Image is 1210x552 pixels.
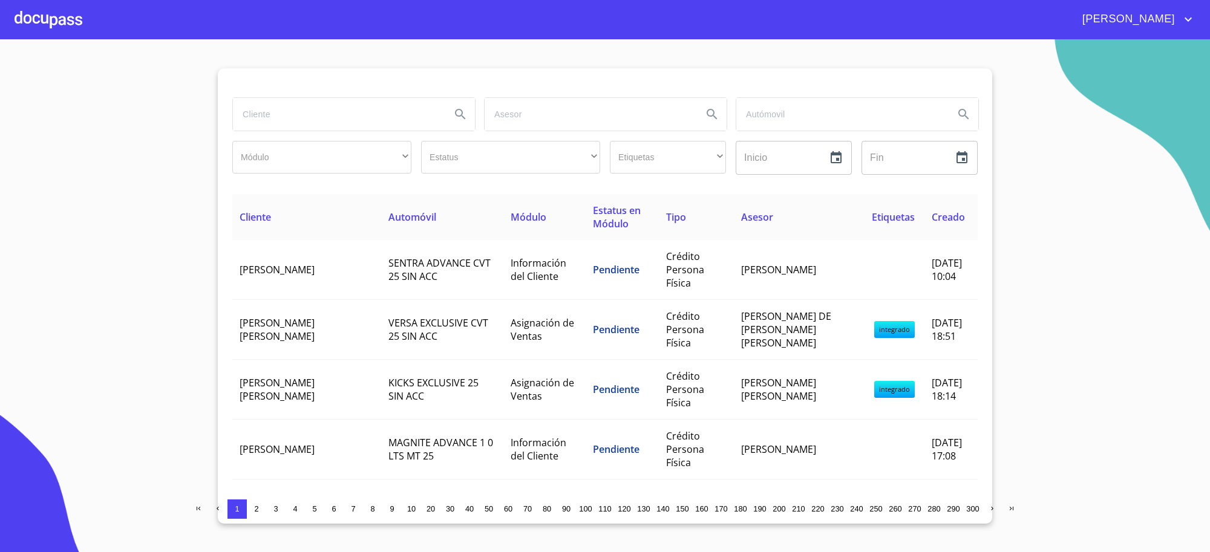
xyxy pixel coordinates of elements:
[869,504,882,513] span: 250
[598,504,611,513] span: 110
[947,504,960,513] span: 290
[695,504,708,513] span: 160
[235,504,239,513] span: 1
[479,499,499,519] button: 50
[615,499,634,519] button: 120
[828,499,847,519] button: 230
[511,436,566,463] span: Información del Cliente
[324,499,344,519] button: 6
[666,310,704,349] span: Crédito Persona Física
[741,376,816,403] span: [PERSON_NAME] [PERSON_NAME]
[753,504,766,513] span: 190
[332,504,336,513] span: 6
[593,383,639,396] span: Pendiente
[266,499,286,519] button: 3
[247,499,266,519] button: 2
[511,256,566,283] span: Información del Cliente
[808,499,828,519] button: 220
[741,263,816,276] span: [PERSON_NAME]
[562,504,571,513] span: 90
[666,250,704,290] span: Crédito Persona Física
[666,429,704,469] span: Crédito Persona Física
[666,210,686,224] span: Tipo
[305,499,324,519] button: 5
[618,504,630,513] span: 120
[233,98,441,131] input: search
[557,499,576,519] button: 90
[692,499,711,519] button: 160
[874,321,915,338] span: integrado
[792,504,805,513] span: 210
[523,504,532,513] span: 70
[370,504,374,513] span: 8
[232,141,411,174] div: ​
[363,499,382,519] button: 8
[421,141,600,174] div: ​
[446,100,475,129] button: Search
[511,316,574,343] span: Asignación de Ventas
[963,499,983,519] button: 300
[773,504,785,513] span: 200
[543,504,551,513] span: 80
[610,141,726,174] div: ​
[850,504,863,513] span: 240
[593,323,639,336] span: Pendiente
[666,489,704,529] span: Crédito Persona Física
[831,504,843,513] span: 230
[750,499,770,519] button: 190
[388,436,493,463] span: MAGNITE ADVANCE 1 0 LTS MT 25
[653,499,673,519] button: 140
[741,310,831,349] span: [PERSON_NAME] DE [PERSON_NAME] [PERSON_NAME]
[1073,10,1181,29] span: [PERSON_NAME]
[944,499,963,519] button: 290
[789,499,808,519] button: 210
[273,504,278,513] span: 3
[715,504,727,513] span: 170
[741,443,816,456] span: [PERSON_NAME]
[537,499,557,519] button: 80
[407,504,416,513] span: 10
[927,504,940,513] span: 280
[293,504,297,513] span: 4
[576,499,595,519] button: 100
[932,436,962,463] span: [DATE] 17:08
[924,499,944,519] button: 280
[254,504,258,513] span: 2
[240,210,271,224] span: Cliente
[485,504,493,513] span: 50
[511,376,574,403] span: Asignación de Ventas
[698,100,727,129] button: Search
[872,210,915,224] span: Etiquetas
[227,499,247,519] button: 1
[388,376,479,403] span: KICKS EXCLUSIVE 25 SIN ACC
[344,499,363,519] button: 7
[811,504,824,513] span: 220
[634,499,653,519] button: 130
[427,504,435,513] span: 20
[711,499,731,519] button: 170
[966,504,979,513] span: 300
[388,316,488,343] span: VERSA EXCLUSIVE CVT 25 SIN ACC
[932,376,962,403] span: [DATE] 18:14
[932,316,962,343] span: [DATE] 18:51
[666,369,704,409] span: Crédito Persona Física
[595,499,615,519] button: 110
[656,504,669,513] span: 140
[511,210,546,224] span: Módulo
[676,504,688,513] span: 150
[388,256,491,283] span: SENTRA ADVANCE CVT 25 SIN ACC
[736,98,944,131] input: search
[731,499,750,519] button: 180
[847,499,866,519] button: 240
[741,210,773,224] span: Asesor
[382,499,402,519] button: 9
[485,98,693,131] input: search
[579,504,592,513] span: 100
[673,499,692,519] button: 150
[240,376,315,403] span: [PERSON_NAME] [PERSON_NAME]
[388,210,436,224] span: Automóvil
[593,204,641,230] span: Estatus en Módulo
[402,499,421,519] button: 10
[949,100,978,129] button: Search
[421,499,440,519] button: 20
